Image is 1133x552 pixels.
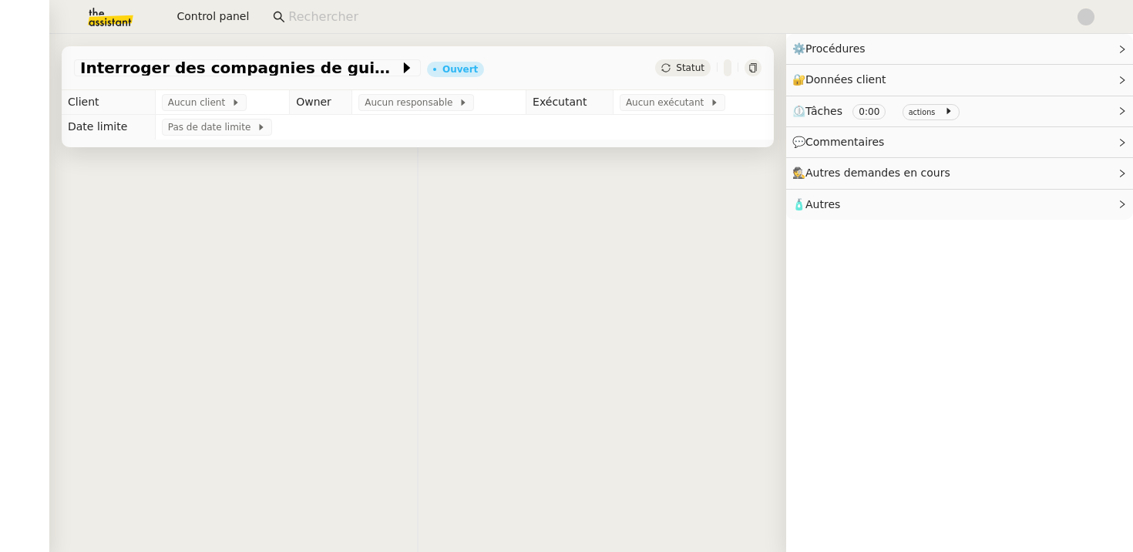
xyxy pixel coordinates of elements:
[168,95,231,110] span: Aucun client
[676,62,704,73] span: Statut
[805,167,950,179] span: Autres demandes en cours
[80,60,399,76] span: Interroger des compagnies de guides de montagne
[786,96,1133,126] div: ⏲️Tâches 0:00 actions
[792,136,891,148] span: 💬
[62,90,155,115] td: Client
[164,6,258,28] button: Control panel
[62,115,155,140] td: Date limite
[792,40,872,58] span: ⚙️
[909,108,936,116] small: actions
[805,42,866,55] span: Procédures
[792,105,966,117] span: ⏲️
[786,65,1133,95] div: 🔐Données client
[805,198,840,210] span: Autres
[177,8,249,25] span: Control panel
[290,90,352,115] td: Owner
[786,127,1133,157] div: 💬Commentaires
[805,136,884,148] span: Commentaires
[805,73,886,86] span: Données client
[792,167,957,179] span: 🕵️
[365,95,459,110] span: Aucun responsable
[168,119,257,135] span: Pas de date limite
[792,198,840,210] span: 🧴
[288,7,1060,28] input: Rechercher
[792,71,893,89] span: 🔐
[786,190,1133,220] div: 🧴Autres
[526,90,614,115] td: Exécutant
[805,105,842,117] span: Tâches
[786,158,1133,188] div: 🕵️Autres demandes en cours
[786,34,1133,64] div: ⚙️Procédures
[442,65,478,74] div: Ouvert
[852,104,886,119] nz-tag: 0:00
[626,95,710,110] span: Aucun exécutant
